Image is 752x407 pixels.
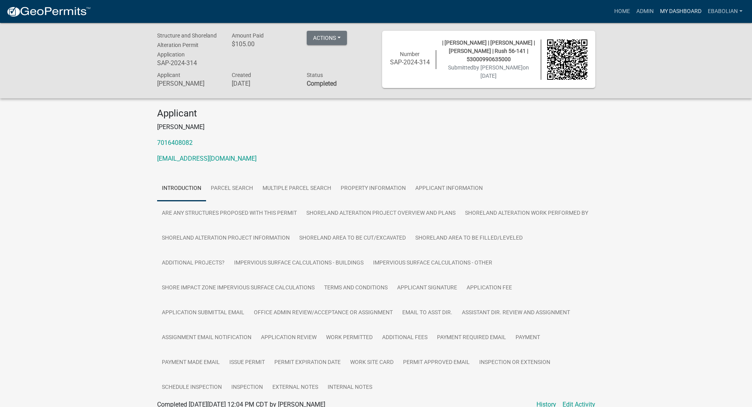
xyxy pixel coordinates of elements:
[294,226,411,251] a: Shoreland Area to be Cut/Excavated
[460,201,593,226] a: Shoreland Alteration Work Performed By
[398,350,474,375] a: Permit Approved Email
[307,80,337,87] strong: Completed
[432,325,511,351] a: Payment Required Email
[157,59,220,67] h6: SAP-2024-314
[232,40,295,48] h6: $105.00
[232,72,251,78] span: Created
[157,155,257,162] a: [EMAIL_ADDRESS][DOMAIN_NAME]
[157,122,595,132] p: [PERSON_NAME]
[705,4,746,19] a: ebabolian
[392,276,462,301] a: Applicant Signature
[227,375,268,400] a: Inspection
[232,80,295,87] h6: [DATE]
[232,32,264,39] span: Amount Paid
[157,251,229,276] a: Additional Projects?
[473,64,523,71] span: by [PERSON_NAME]
[157,325,256,351] a: Assignment Email Notification
[411,226,527,251] a: Shoreland Area to be Filled/Leveled
[448,64,529,79] span: Submitted on [DATE]
[345,350,398,375] a: Work Site Card
[157,108,595,119] h4: Applicant
[400,51,420,57] span: Number
[307,72,323,78] span: Status
[225,350,270,375] a: Issue Permit
[657,4,705,19] a: My Dashboard
[462,276,517,301] a: Application Fee
[268,375,323,400] a: External Notes
[457,300,575,326] a: Assistant Dir. Review and Assignment
[307,31,347,45] button: Actions
[157,176,206,201] a: Introduction
[157,72,180,78] span: Applicant
[270,350,345,375] a: Permit Expiration Date
[321,325,377,351] a: Work Permitted
[157,201,302,226] a: Are any Structures Proposed with this Permit
[368,251,497,276] a: Impervious Surface Calculations - Other
[411,176,488,201] a: Applicant Information
[258,176,336,201] a: Multiple Parcel Search
[442,39,535,62] span: | [PERSON_NAME] | [PERSON_NAME] | [PERSON_NAME] | Rush 56-141 | 53000990635000
[157,300,249,326] a: Application Submittal Email
[319,276,392,301] a: Terms and Conditions
[157,375,227,400] a: Schedule Inspection
[390,58,430,66] h6: SAP-2024-314
[377,325,432,351] a: Additional Fees
[323,375,377,400] a: Internal Notes
[336,176,411,201] a: Property Information
[474,350,555,375] a: Inspection or Extension
[511,325,545,351] a: Payment
[157,139,193,146] a: 7016408082
[302,201,460,226] a: Shoreland Alteration Project Overview and Plans
[633,4,657,19] a: Admin
[206,176,258,201] a: Parcel search
[157,226,294,251] a: Shoreland Alteration Project Information
[157,32,217,58] span: Structure and Shoreland Alteration Permit Application
[157,80,220,87] h6: [PERSON_NAME]
[256,325,321,351] a: Application Review
[249,300,398,326] a: Office Admin Review/Acceptance or Assignment
[547,39,587,80] img: QR code
[398,300,457,326] a: Email to Asst Dir.
[157,276,319,301] a: Shore Impact Zone Impervious Surface Calculations
[611,4,633,19] a: Home
[229,251,368,276] a: Impervious Surface Calculations - Buildings
[157,350,225,375] a: Payment Made Email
